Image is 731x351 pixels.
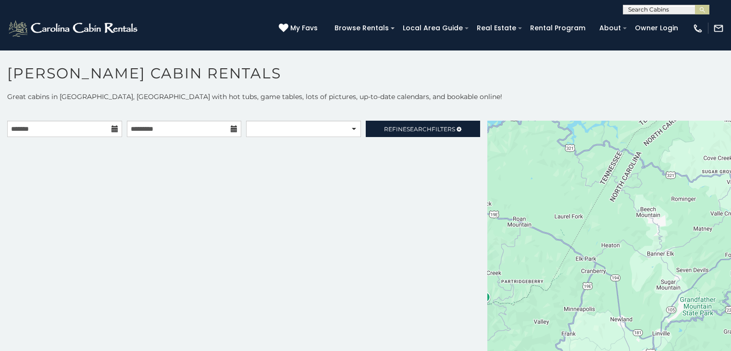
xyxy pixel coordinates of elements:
img: White-1-2.png [7,19,140,38]
a: Rental Program [525,21,590,36]
a: RefineSearchFilters [366,121,481,137]
a: Real Estate [472,21,521,36]
a: Browse Rentals [330,21,394,36]
span: Refine Filters [384,125,455,133]
span: Search [407,125,432,133]
a: Local Area Guide [398,21,468,36]
a: About [595,21,626,36]
a: Owner Login [630,21,683,36]
span: My Favs [290,23,318,33]
img: mail-regular-white.png [713,23,724,34]
img: phone-regular-white.png [693,23,703,34]
a: My Favs [279,23,320,34]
